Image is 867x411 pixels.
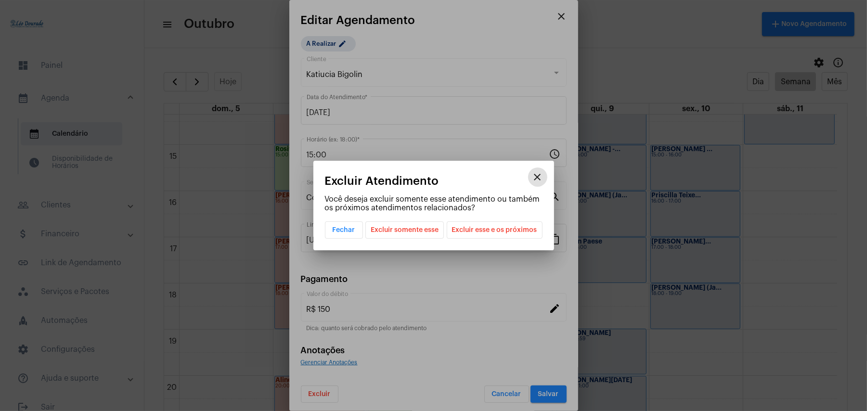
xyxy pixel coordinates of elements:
[452,222,537,238] span: Excluir esse e os próximos
[325,175,439,187] span: Excluir Atendimento
[325,221,363,239] button: Fechar
[371,222,439,238] span: Excluir somente esse
[365,221,444,239] button: Excluir somente esse
[325,195,543,212] p: Você deseja excluir somente esse atendimento ou também os próximos atendimentos relacionados?
[447,221,543,239] button: Excluir esse e os próximos
[532,171,543,183] mat-icon: close
[333,227,355,233] span: Fechar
